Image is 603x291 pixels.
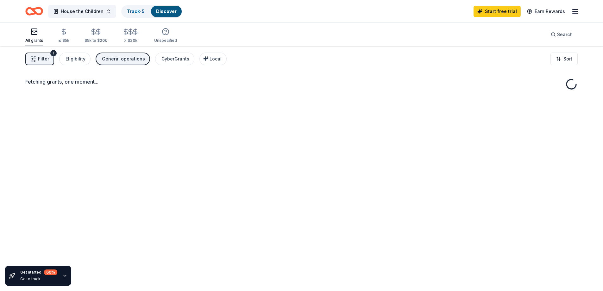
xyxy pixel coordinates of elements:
[25,53,54,65] button: Filter1
[96,53,150,65] button: General operations
[25,25,43,46] button: All grants
[563,55,572,63] span: Sort
[122,38,139,43] div: > $20k
[50,50,57,56] div: 1
[85,26,107,46] button: $5k to $20k
[38,55,49,63] span: Filter
[61,8,104,15] span: House the Children
[44,269,57,275] div: 60 %
[48,5,116,18] button: House the Children
[25,4,43,19] a: Home
[25,78,578,85] div: Fetching grants, one moment...
[156,9,177,14] a: Discover
[20,269,57,275] div: Get started
[121,5,182,18] button: Track· 5Discover
[154,25,177,46] button: Unspecified
[546,28,578,41] button: Search
[85,38,107,43] div: $5k to $20k
[122,26,139,46] button: > $20k
[474,6,521,17] a: Start free trial
[557,31,573,38] span: Search
[20,276,57,282] div: Go to track
[59,53,91,65] button: Eligibility
[154,38,177,43] div: Unspecified
[523,6,569,17] a: Earn Rewards
[66,55,85,63] div: Eligibility
[58,38,69,43] div: ≤ $5k
[155,53,194,65] button: CyberGrants
[102,55,145,63] div: General operations
[199,53,227,65] button: Local
[161,55,189,63] div: CyberGrants
[210,56,222,61] span: Local
[550,53,578,65] button: Sort
[127,9,145,14] a: Track· 5
[25,38,43,43] div: All grants
[58,26,69,46] button: ≤ $5k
